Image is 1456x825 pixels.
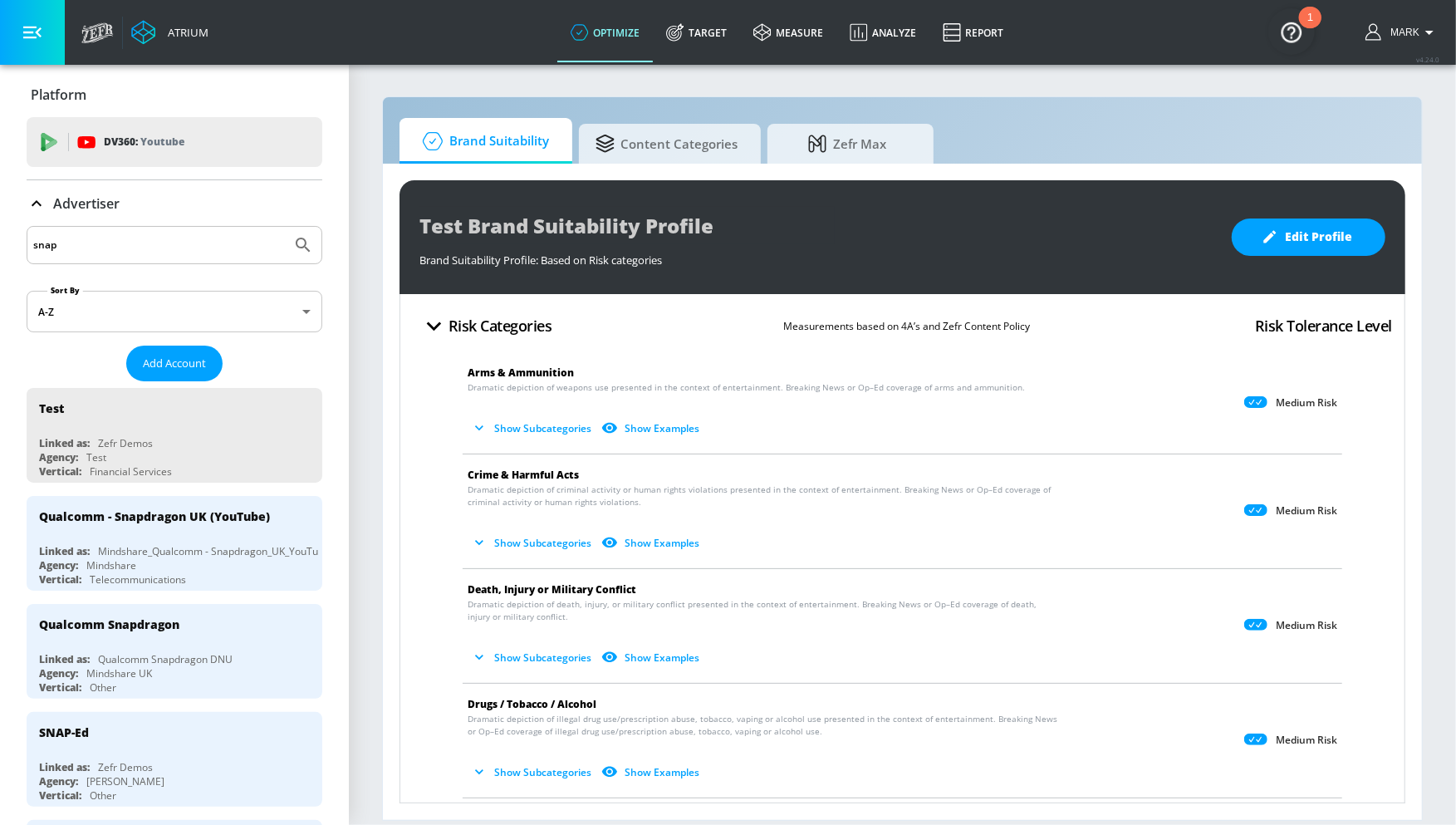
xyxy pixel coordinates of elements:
[39,666,78,680] div: Agency:
[468,713,1058,738] span: Dramatic depiction of illegal drug use/prescription abuse, tobacco, vaping or alcohol use present...
[419,244,1215,268] div: Brand Suitability Profile: Based on Risk categories
[285,227,321,263] button: Submit Search
[39,572,81,587] div: Vertical:
[86,450,106,464] div: Test
[413,307,559,346] button: Risk Categories
[449,314,552,337] h4: Risk Categories
[39,508,270,524] div: Qualcomm - Snapdragon UK (YouTube)
[1268,8,1315,55] button: Open Resource Center, 1 new notification
[1276,734,1337,747] p: Medium Risk
[598,415,706,442] button: Show Examples
[1416,55,1439,64] span: v 4.24.0
[140,133,184,150] p: Youtube
[98,544,385,558] div: Mindshare_Qualcomm - Snapdragon_UK_YouTube_GoogleAds
[27,180,322,227] div: Advertiser
[27,388,322,483] div: TestLinked as:Zefr DemosAgency:TestVertical:Financial Services
[98,652,233,666] div: Qualcomm Snapdragon DNU
[1276,619,1337,632] p: Medium Risk
[33,234,285,256] input: Search by name
[468,529,598,557] button: Show Subcategories
[39,544,90,558] div: Linked as:
[39,558,78,572] div: Agency:
[27,71,322,118] div: Platform
[1276,396,1337,410] p: Medium Risk
[27,604,322,699] div: Qualcomm SnapdragonLinked as:Qualcomm Snapdragon DNUAgency:Mindshare UKVertical:Other
[653,2,740,62] a: Target
[468,415,598,442] button: Show Subcategories
[27,712,322,807] div: SNAP-EdLinked as:Zefr DemosAgency:[PERSON_NAME]Vertical:Other
[740,2,836,62] a: measure
[1255,314,1392,337] h4: Risk Tolerance Level
[90,572,186,587] div: Telecommunications
[1365,22,1439,42] button: Mark
[468,759,598,786] button: Show Subcategories
[86,666,152,680] div: Mindshare UK
[104,133,184,151] p: DV360:
[836,2,929,62] a: Analyze
[39,464,81,479] div: Vertical:
[86,558,136,572] div: Mindshare
[468,468,579,482] span: Crime & Harmful Acts
[27,291,322,332] div: A-Z
[27,496,322,591] div: Qualcomm - Snapdragon UK (YouTube)Linked as:Mindshare_Qualcomm - Snapdragon_UK_YouTube_GoogleAdsA...
[784,124,910,164] span: Zefr Max
[557,2,653,62] a: optimize
[39,616,179,632] div: Qualcomm Snapdragon
[1307,17,1313,39] div: 1
[98,760,153,774] div: Zefr Demos
[416,121,549,161] span: Brand Suitability
[27,117,322,167] div: DV360: Youtube
[783,317,1030,335] p: Measurements based on 4A’s and Zefr Content Policy
[39,760,90,774] div: Linked as:
[39,652,90,666] div: Linked as:
[1384,27,1419,38] span: login as: mark.kawakami@zefr.com
[31,86,86,104] p: Platform
[39,450,78,464] div: Agency:
[47,285,83,296] label: Sort By
[1276,504,1337,518] p: Medium Risk
[598,529,706,557] button: Show Examples
[468,381,1025,394] span: Dramatic depiction of weapons use presented in the context of entertainment. Breaking News or Op–...
[90,464,172,479] div: Financial Services
[86,774,164,788] div: [PERSON_NAME]
[468,582,636,597] span: Death, Injury or Military Conflict
[161,25,208,40] div: Atrium
[39,788,81,803] div: Vertical:
[126,346,223,381] button: Add Account
[39,774,78,788] div: Agency:
[39,680,81,695] div: Vertical:
[39,400,64,416] div: Test
[90,680,116,695] div: Other
[468,598,1058,623] span: Dramatic depiction of death, injury, or military conflict presented in the context of entertainme...
[468,697,596,711] span: Drugs / Tobacco / Alcohol
[596,124,738,164] span: Content Categories
[131,20,208,45] a: Atrium
[90,788,116,803] div: Other
[468,366,574,380] span: Arms & Ammunition
[1232,219,1385,256] button: Edit Profile
[53,194,120,213] p: Advertiser
[39,436,90,450] div: Linked as:
[143,354,206,373] span: Add Account
[929,2,1017,62] a: Report
[468,484,1058,508] span: Dramatic depiction of criminal activity or human rights violations presented in the context of en...
[39,724,89,740] div: SNAP-Ed
[98,436,153,450] div: Zefr Demos
[598,759,706,786] button: Show Examples
[468,644,598,671] button: Show Subcategories
[1265,227,1352,248] span: Edit Profile
[598,644,706,671] button: Show Examples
